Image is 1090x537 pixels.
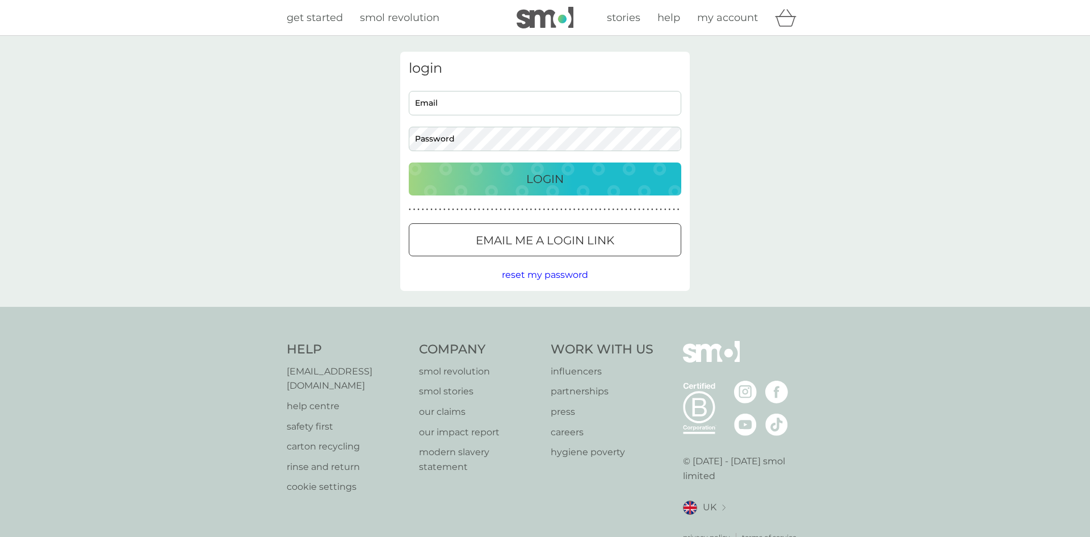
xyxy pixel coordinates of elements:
[775,6,803,29] div: basket
[409,223,681,256] button: Email me a login link
[430,207,433,213] p: ●
[607,11,640,24] span: stories
[461,207,463,213] p: ●
[607,10,640,26] a: stories
[765,381,788,403] img: visit the smol Facebook page
[409,163,681,195] button: Login
[551,405,653,419] a: press
[452,207,454,213] p: ●
[617,207,619,213] p: ●
[419,445,540,474] a: modern slavery statement
[734,413,757,436] img: visit the smol Youtube page
[287,480,408,494] a: cookie settings
[530,207,533,213] p: ●
[586,207,589,213] p: ●
[612,207,614,213] p: ●
[534,207,536,213] p: ●
[500,207,502,213] p: ●
[360,10,439,26] a: smol revolution
[608,207,610,213] p: ●
[765,413,788,436] img: visit the smol Tiktok page
[422,207,424,213] p: ●
[552,207,554,213] p: ●
[287,11,343,24] span: get started
[426,207,429,213] p: ●
[287,364,408,393] a: [EMAIL_ADDRESS][DOMAIN_NAME]
[722,505,726,511] img: select a new location
[419,384,540,399] p: smol stories
[521,207,523,213] p: ●
[483,207,485,213] p: ●
[469,207,472,213] p: ●
[643,207,645,213] p: ●
[551,341,653,359] h4: Work With Us
[287,341,408,359] h4: Help
[590,207,593,213] p: ●
[513,207,515,213] p: ●
[476,231,614,249] p: Email me a login link
[413,207,416,213] p: ●
[664,207,666,213] p: ●
[419,425,540,440] a: our impact report
[551,445,653,460] a: hygiene poverty
[734,381,757,403] img: visit the smol Instagram page
[287,419,408,434] a: safety first
[448,207,450,213] p: ●
[502,268,588,282] button: reset my password
[409,207,411,213] p: ●
[287,460,408,474] a: rinse and return
[656,207,658,213] p: ●
[551,425,653,440] p: careers
[556,207,558,213] p: ●
[504,207,506,213] p: ●
[660,207,662,213] p: ●
[360,11,439,24] span: smol revolution
[487,207,489,213] p: ●
[569,207,571,213] p: ●
[473,207,476,213] p: ●
[582,207,584,213] p: ●
[638,207,640,213] p: ●
[526,170,564,188] p: Login
[508,207,510,213] p: ●
[697,11,758,24] span: my account
[560,207,563,213] p: ●
[565,207,567,213] p: ●
[491,207,493,213] p: ●
[543,207,545,213] p: ●
[287,399,408,414] a: help centre
[683,341,740,380] img: smol
[435,207,437,213] p: ●
[677,207,680,213] p: ●
[517,207,519,213] p: ●
[419,405,540,419] a: our claims
[657,10,680,26] a: help
[287,439,408,454] p: carton recycling
[551,364,653,379] a: influencers
[456,207,459,213] p: ●
[673,207,675,213] p: ●
[419,341,540,359] h4: Company
[651,207,653,213] p: ●
[573,207,576,213] p: ●
[697,10,758,26] a: my account
[502,269,588,280] span: reset my password
[577,207,580,213] p: ●
[551,384,653,399] a: partnerships
[599,207,602,213] p: ●
[478,207,480,213] p: ●
[630,207,632,213] p: ●
[465,207,467,213] p: ●
[419,364,540,379] p: smol revolution
[443,207,446,213] p: ●
[703,500,716,515] span: UK
[647,207,649,213] p: ●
